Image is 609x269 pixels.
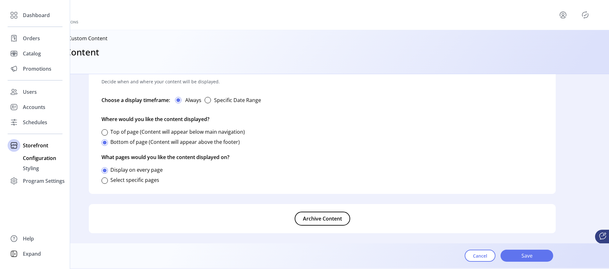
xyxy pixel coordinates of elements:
span: Dashboard [23,11,50,19]
span: Archive Content [303,215,342,222]
span: Save [509,252,545,259]
span: Accounts [23,103,45,111]
span: Storefront [23,142,48,149]
span: Expand [23,250,41,258]
span: Help [23,235,34,242]
span: Users [23,88,37,96]
span: Promotions [23,65,51,73]
p: Decide when and where your content will be displayed. [101,73,220,90]
label: Always [185,96,201,104]
span: Styling [23,164,39,172]
p: Where would you like the content displayed? [101,110,209,128]
button: Save [501,250,553,262]
span: Configuration [23,154,56,162]
span: Orders [23,35,40,42]
button: menu [558,10,568,20]
p: Back to Custom Content [49,35,108,42]
label: Select specific pages [110,176,159,183]
h3: Edit Content [47,45,99,59]
label: Specific Date Range [214,96,261,104]
p: What pages would you like the content displayed on? [101,148,229,166]
span: Program Settings [23,177,65,185]
button: Cancel [465,250,495,262]
label: Bottom of page (Content will appear above the footer) [110,138,240,145]
span: Catalog [23,50,41,57]
button: Publisher Panel [580,10,590,20]
div: Choose a display timeframe: [101,94,170,106]
span: Schedules [23,118,47,126]
label: Display on every page [110,166,163,173]
label: Top of page (Content will appear below main navigation) [110,128,245,135]
span: Cancel [473,253,487,259]
button: Archive Content [295,212,350,226]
